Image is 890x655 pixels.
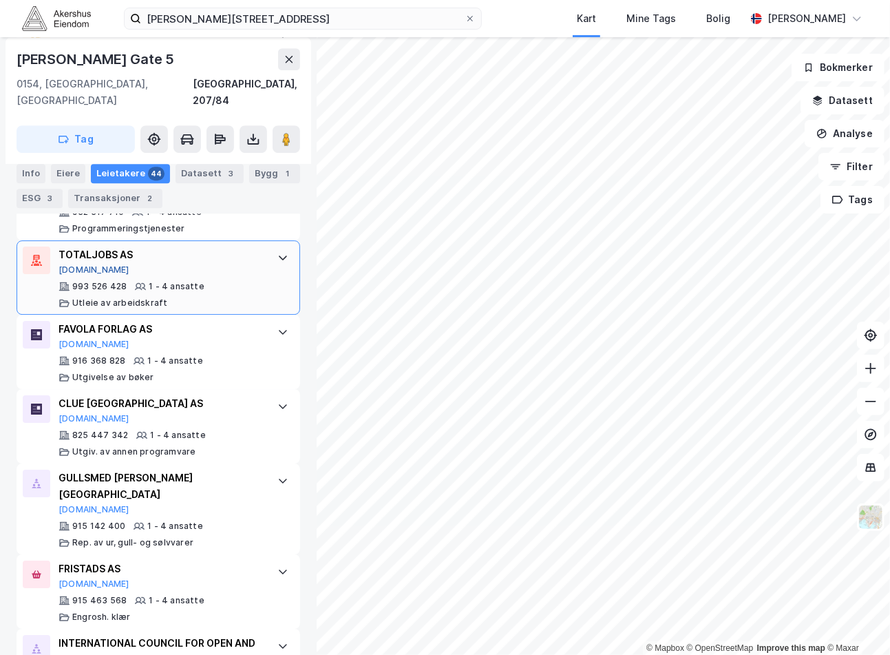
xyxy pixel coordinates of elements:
button: Tag [17,125,135,153]
div: Transaksjoner [68,189,162,208]
div: 825 447 342 [72,430,128,441]
div: [GEOGRAPHIC_DATA], 207/84 [193,76,300,109]
div: 3 [224,167,238,180]
div: Kontrollprogram for chat [821,589,890,655]
div: ESG [17,189,63,208]
div: 915 463 568 [72,595,127,606]
div: Kart [577,10,596,27]
div: Bolig [706,10,730,27]
div: Mine Tags [626,10,676,27]
button: Filter [818,153,884,180]
div: TOTALJOBS AS [59,247,264,263]
div: [PERSON_NAME] [767,10,846,27]
div: Leietakere [91,164,170,183]
div: 3 [43,191,57,205]
button: Analyse [805,120,884,147]
div: Eiere [51,164,85,183]
div: 1 - 4 ansatte [150,430,206,441]
button: Datasett [801,87,884,114]
div: Info [17,164,45,183]
div: [PERSON_NAME] Gate 5 [17,48,177,70]
div: CLUE [GEOGRAPHIC_DATA] AS [59,395,264,412]
button: Bokmerker [792,54,884,81]
div: Datasett [176,164,244,183]
div: Utgiv. av annen programvare [72,446,195,457]
button: [DOMAIN_NAME] [59,264,129,275]
button: [DOMAIN_NAME] [59,504,129,515]
div: Rep. av ur, gull- og sølvvarer [72,537,193,548]
div: Engrosh. klær [72,612,131,623]
div: Programmeringstjenester [72,223,185,234]
img: Z [858,504,884,530]
div: Utgivelse av bøker [72,372,154,383]
div: 44 [148,167,165,180]
a: OpenStreetMap [687,643,754,653]
div: 1 - 4 ansatte [147,355,203,366]
div: 1 - 4 ansatte [149,595,204,606]
div: FRISTADS AS [59,561,264,577]
button: [DOMAIN_NAME] [59,413,129,424]
div: GULLSMED [PERSON_NAME][GEOGRAPHIC_DATA] [59,470,264,503]
div: 915 142 400 [72,521,125,532]
div: 1 [281,167,295,180]
button: [DOMAIN_NAME] [59,339,129,350]
a: Improve this map [757,643,825,653]
div: Utleie av arbeidskraft [72,298,167,309]
img: akershus-eiendom-logo.9091f326c980b4bce74ccdd9f866810c.svg [22,6,91,30]
div: Bygg [249,164,300,183]
button: [DOMAIN_NAME] [59,579,129,590]
div: 1 - 4 ansatte [149,281,204,292]
div: 1 - 4 ansatte [147,521,203,532]
div: 916 368 828 [72,355,125,366]
button: Tags [820,186,884,214]
div: FAVOLA FORLAG AS [59,321,264,337]
a: Mapbox [646,643,684,653]
input: Søk på adresse, matrikkel, gårdeiere, leietakere eller personer [141,8,465,29]
div: 0154, [GEOGRAPHIC_DATA], [GEOGRAPHIC_DATA] [17,76,193,109]
iframe: Chat Widget [821,589,890,655]
div: 2 [143,191,157,205]
div: 993 526 428 [72,281,127,292]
